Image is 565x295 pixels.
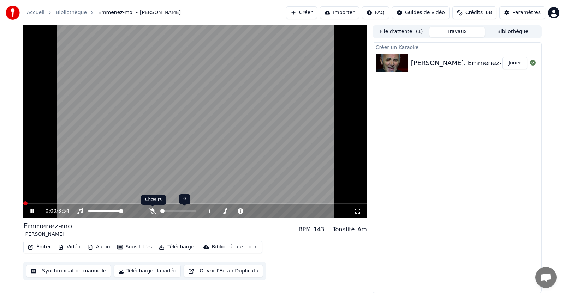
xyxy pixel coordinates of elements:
[179,194,190,204] div: 0
[184,265,263,277] button: Ouvrir l'Ecran Duplicata
[26,265,111,277] button: Synchronisation manuelle
[499,6,545,19] button: Paramètres
[416,28,423,35] span: ( 1 )
[141,195,166,205] div: Chœurs
[429,27,485,37] button: Travaux
[114,242,155,252] button: Sous-titres
[392,6,450,19] button: Guides de vidéo
[85,242,113,252] button: Audio
[27,9,44,16] a: Accueil
[46,208,63,215] div: /
[314,225,325,234] div: 143
[485,27,541,37] button: Bibliothèque
[25,242,54,252] button: Éditer
[156,242,199,252] button: Télécharger
[357,225,367,234] div: Am
[535,267,557,288] div: Ouvrir le chat
[46,208,56,215] span: 0:00
[374,27,429,37] button: File d'attente
[23,231,74,238] div: [PERSON_NAME]
[502,57,527,69] button: Jouer
[56,9,87,16] a: Bibliothèque
[98,9,181,16] span: Emmenez-moi • [PERSON_NAME]
[452,6,496,19] button: Crédits68
[212,244,258,251] div: Bibliothèque cloud
[486,9,492,16] span: 68
[6,6,20,20] img: youka
[512,9,541,16] div: Paramètres
[465,9,483,16] span: Crédits
[320,6,359,19] button: Importer
[299,225,311,234] div: BPM
[286,6,317,19] button: Créer
[55,242,83,252] button: Vidéo
[333,225,355,234] div: Tonalité
[58,208,69,215] span: 3:54
[23,221,74,231] div: Emmenez-moi
[411,58,513,68] div: [PERSON_NAME]. Emmenez-moi
[27,9,181,16] nav: breadcrumb
[373,43,541,51] div: Créer un Karaoké
[114,265,181,277] button: Télécharger la vidéo
[362,6,389,19] button: FAQ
